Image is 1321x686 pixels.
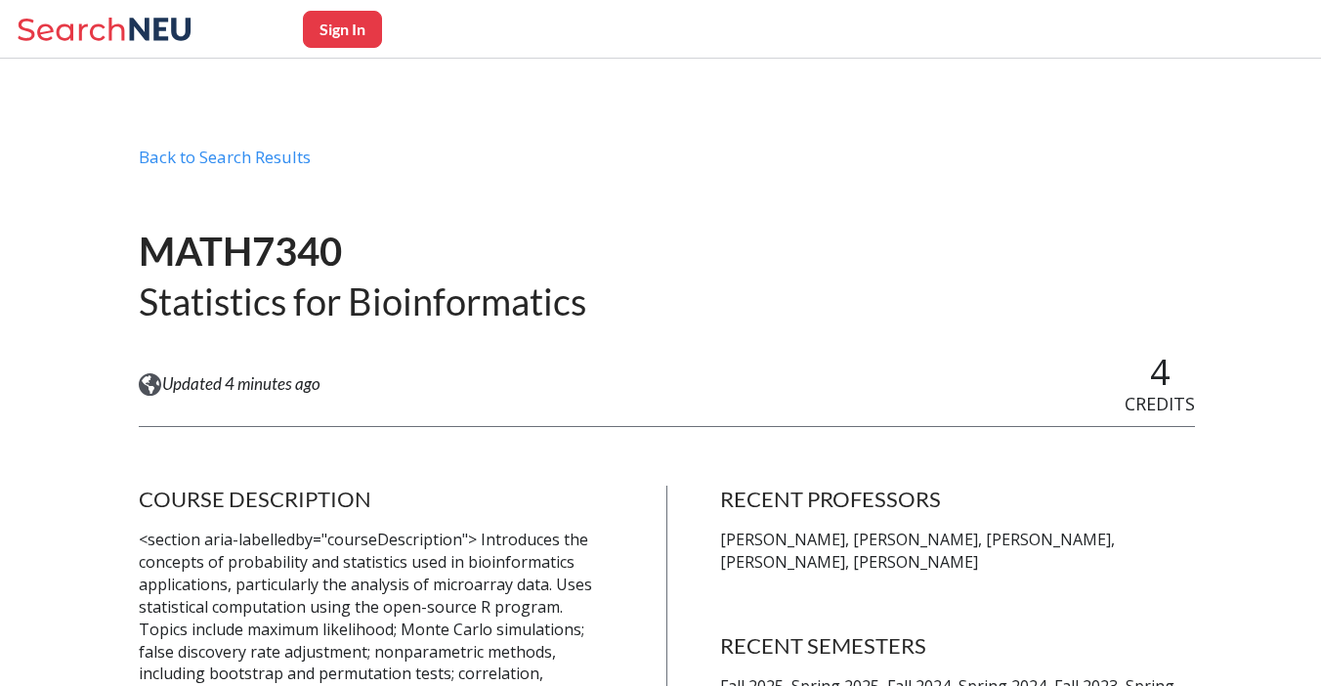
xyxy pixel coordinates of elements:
[139,227,586,277] h1: MATH7340
[139,278,586,325] h2: Statistics for Bioinformatics
[303,11,382,48] button: Sign In
[720,486,1196,513] h4: RECENT PROFESSORS
[720,529,1196,574] p: [PERSON_NAME], [PERSON_NAME], [PERSON_NAME], [PERSON_NAME], [PERSON_NAME]
[1125,392,1195,415] span: CREDITS
[162,373,320,395] span: Updated 4 minutes ago
[139,486,615,513] h4: COURSE DESCRIPTION
[720,632,1196,660] h4: RECENT SEMESTERS
[1150,348,1171,396] span: 4
[139,147,1196,184] div: Back to Search Results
